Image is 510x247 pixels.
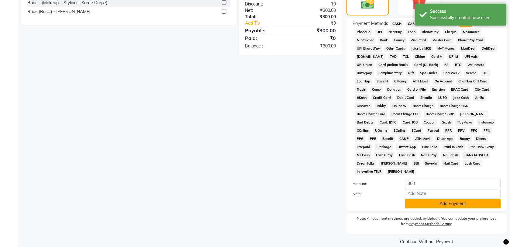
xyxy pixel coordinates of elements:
[405,199,501,209] button: Add Payment
[482,127,493,134] span: PPN
[368,135,378,142] span: PPE
[443,29,459,36] span: Cheque
[373,127,389,134] span: UOnline
[424,111,456,118] span: Room Charge GBP
[456,37,485,44] span: BharatPay Card
[391,20,404,27] span: CASH
[355,103,372,110] span: Discover
[241,7,291,14] div: Net:
[426,127,441,134] span: Paypal
[406,70,416,77] span: Nift
[423,160,439,167] span: Save-In
[353,216,501,229] label: Note: All payment methods are added, by default. You can update your preferences from
[392,78,409,85] span: GMoney
[355,135,366,142] span: PPG
[451,94,471,101] span: Jazz Cash
[375,78,390,85] span: SaveIN
[355,168,384,175] span: Innovative TELR
[381,135,395,142] span: Benefit
[374,152,395,159] span: Lash GPay
[374,103,388,110] span: Tabby
[355,94,369,101] span: bKash
[411,103,436,110] span: Room Charge
[419,152,439,159] span: Nail GPay
[377,61,410,68] span: Card (Indian Bank)
[463,152,490,159] span: BANKTANSFER
[412,61,440,68] span: Card (DL Bank)
[456,127,467,134] span: PPV
[430,8,502,15] div: Success
[463,160,483,167] span: Lash Card
[385,86,403,93] span: Donation
[411,78,431,85] span: ATH Movil
[353,20,388,27] span: Payment Methods
[299,20,340,26] div: ₹0
[420,29,441,36] span: BharatPay
[468,144,496,151] span: Pnb Bank GPay
[355,45,382,52] span: UPI BharatPay
[406,29,418,36] span: Loan
[473,94,486,101] span: AmEx
[469,127,480,134] span: PPC
[391,103,409,110] span: Online W
[291,1,340,7] div: ₹0
[413,135,433,142] span: ATH Movil
[375,144,393,151] span: iPackage
[442,144,465,151] span: Paid in Cash
[406,86,428,93] span: Card on File
[241,43,291,49] div: Balance :
[395,94,416,101] span: Debit Card
[481,70,491,77] span: BFL
[436,94,449,101] span: LUZO
[291,43,340,49] div: ₹300.00
[390,111,422,118] span: Room Charge EGP
[457,78,490,85] span: Chamber Gift Card
[291,14,340,20] div: ₹300.00
[473,86,491,93] span: City Card
[355,111,387,118] span: Room Charge Euro
[419,94,434,101] span: Shoutlo
[433,78,454,85] span: On Account
[355,86,368,93] span: Trade
[463,53,480,60] span: UPI Axis
[459,111,489,118] span: [PERSON_NAME]
[401,53,411,60] span: TCL
[412,160,421,167] span: SBI
[405,189,501,199] input: Add Note
[449,86,470,93] span: BRAC Card
[464,70,478,77] span: Venmo
[436,45,457,52] span: MyT Money
[456,119,474,126] span: PayMaya
[401,119,420,126] span: Card: IOB
[355,152,372,159] span: NT Cash
[355,78,372,85] span: LoanTap
[409,45,433,52] span: Juice by MCB
[348,239,506,245] a: Continue Without Payment
[355,119,375,126] span: Bad Debts
[429,53,445,60] span: Card M
[241,34,291,42] div: Paid:
[355,127,371,134] span: COnline
[386,168,416,175] span: [PERSON_NAME]
[355,53,386,60] span: [DOMAIN_NAME]
[441,152,460,159] span: Nail Cash
[27,9,90,15] div: Bride (Basic) - [PERSON_NAME]
[458,135,472,142] span: Rupay
[355,37,376,44] span: MI Voucher
[398,135,411,142] span: CAMP
[291,34,340,42] div: ₹0
[406,20,419,27] span: CARD
[378,119,398,126] span: Card: IDFC
[355,144,372,151] span: iPrepaid
[378,37,390,44] span: Bank
[291,27,340,34] div: ₹300.00
[466,61,487,68] span: Wellnessta
[447,53,460,60] span: UPI M
[453,61,463,68] span: BTC
[443,61,451,68] span: RS
[392,37,407,44] span: Family
[355,29,372,36] span: PhonePe
[375,29,384,36] span: UPI
[370,86,383,93] span: Comp
[355,160,377,167] span: Dreamfolks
